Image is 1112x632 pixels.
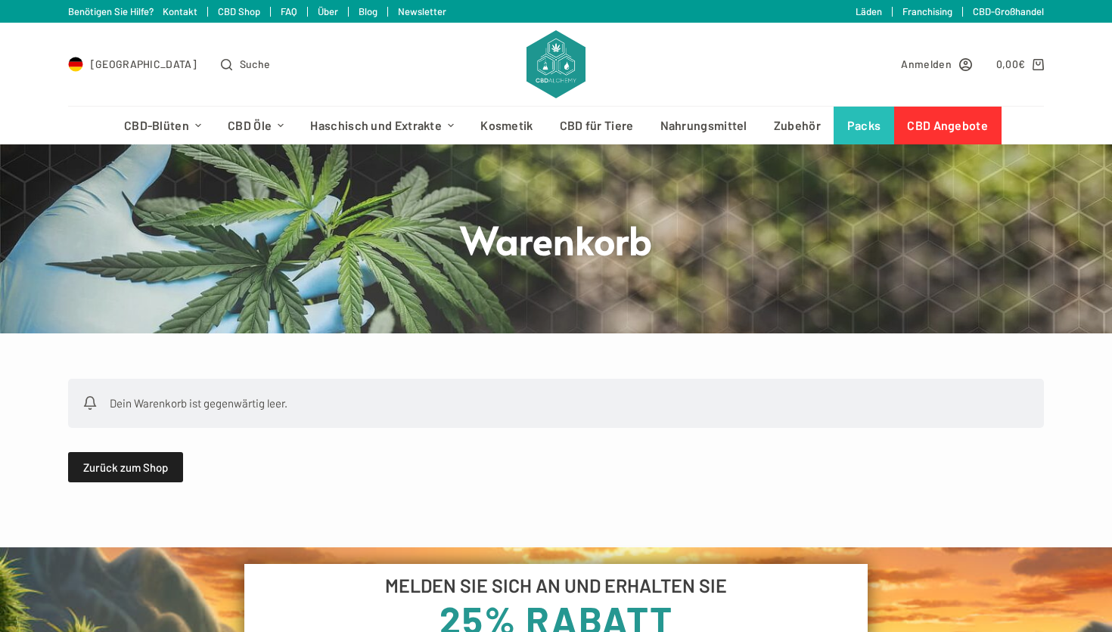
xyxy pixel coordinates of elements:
a: CBD-Großhandel [973,5,1044,17]
span: [GEOGRAPHIC_DATA] [91,55,197,73]
img: DE Flag [68,57,83,72]
a: Haschisch und Extrakte [297,107,467,144]
a: FAQ [281,5,297,17]
a: Benötigen Sie Hilfe? Kontakt [68,5,197,17]
a: Newsletter [398,5,446,17]
a: CBD für Tiere [546,107,647,144]
a: Nahrungsmittel [647,107,760,144]
a: Kosmetik [467,107,546,144]
h6: MELDEN SIE SICH AN UND ERHALTEN SIE [269,576,842,595]
a: Select Country [68,55,197,73]
div: Dein Warenkorb ist gegenwärtig leer. [68,379,1044,428]
a: Anmelden [901,55,971,73]
h1: Warenkorb [272,215,840,264]
a: Packs [834,107,894,144]
a: Blog [359,5,377,17]
span: € [1018,57,1025,70]
a: CBD Shop [218,5,260,17]
bdi: 0,00 [996,57,1026,70]
span: Suche [240,55,271,73]
img: CBD Alchemy [526,30,586,98]
nav: Header-Menü [110,107,1001,144]
a: CBD Angebote [894,107,1002,144]
a: Shopping cart [996,55,1044,73]
a: Zurück zum Shop [68,452,183,482]
a: Franchising [902,5,952,17]
button: Open search form [221,55,270,73]
a: CBD Öle [215,107,297,144]
a: Zubehör [760,107,834,144]
a: CBD-Blüten [110,107,214,144]
a: Über [318,5,338,17]
a: Läden [856,5,882,17]
span: Anmelden [901,55,951,73]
